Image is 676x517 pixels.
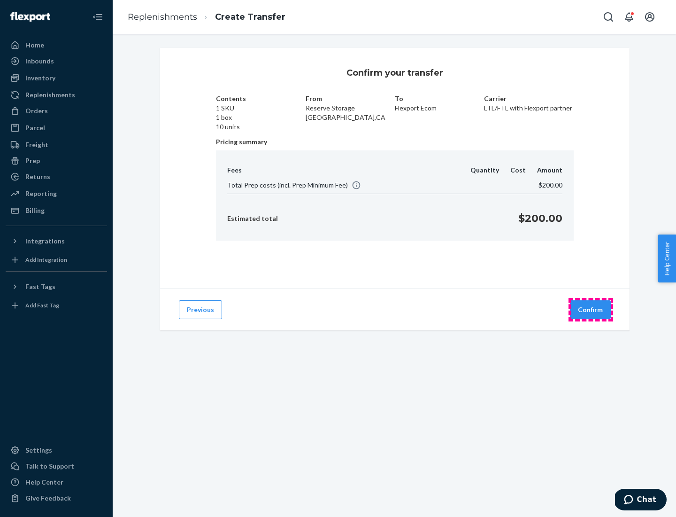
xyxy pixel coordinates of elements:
[6,103,107,118] a: Orders
[25,478,63,487] div: Help Center
[227,214,278,223] p: Estimated total
[395,94,484,132] div: Flexport Ecom
[25,40,44,50] div: Home
[526,165,562,179] th: Amount
[25,140,48,149] div: Freight
[25,462,74,471] div: Talk to Support
[215,12,285,22] a: Create Transfer
[6,38,107,53] a: Home
[25,123,45,133] div: Parcel
[25,206,45,215] div: Billing
[6,234,107,249] button: Integrations
[25,189,57,198] div: Reporting
[6,475,107,490] a: Help Center
[25,301,59,309] div: Add Fast Tag
[10,12,50,22] img: Flexport logo
[6,252,107,267] a: Add Integration
[570,300,611,319] button: Confirm
[518,211,562,226] p: $200.00
[6,459,107,474] button: Talk to Support
[6,203,107,218] a: Billing
[25,90,75,100] div: Replenishments
[459,165,499,179] th: Quantity
[538,181,562,189] span: $200.00
[395,94,484,103] p: To
[25,73,55,83] div: Inventory
[179,300,222,319] button: Previous
[227,180,348,190] span: Total Prep costs (incl. Prep Minimum Fee)
[6,491,107,506] button: Give Feedback
[216,94,305,132] div: 1 SKU 1 box 10 units
[25,446,52,455] div: Settings
[620,8,638,26] button: Open notifications
[658,235,676,282] button: Help Center
[599,8,618,26] button: Open Search Box
[6,153,107,168] a: Prep
[128,12,197,22] a: Replenishments
[6,298,107,313] a: Add Fast Tag
[25,106,48,116] div: Orders
[6,70,107,86] a: Inventory
[25,172,50,181] div: Returns
[484,94,573,132] div: LTL/FTL with Flexport partner
[346,67,443,79] h3: Confirm your transfer
[88,8,107,26] button: Close Navigation
[120,3,293,31] ol: breadcrumbs
[25,56,54,66] div: Inbounds
[615,489,667,512] iframe: Opens a widget where you can chat to one of our agents
[6,169,107,184] a: Returns
[216,94,305,103] p: Contents
[306,94,395,132] div: Reserve Storage [GEOGRAPHIC_DATA] , CA
[25,493,71,503] div: Give Feedback
[6,120,107,135] a: Parcel
[6,279,107,294] button: Fast Tags
[6,87,107,102] a: Replenishments
[25,156,40,165] div: Prep
[216,137,574,147] p: Pricing summary
[25,256,67,264] div: Add Integration
[306,94,395,103] p: From
[499,165,526,179] th: Cost
[640,8,659,26] button: Open account menu
[484,94,573,103] p: Carrier
[25,236,65,246] div: Integrations
[6,186,107,201] a: Reporting
[25,282,55,291] div: Fast Tags
[227,165,459,179] th: Fees
[6,54,107,69] a: Inbounds
[6,137,107,152] a: Freight
[6,443,107,458] a: Settings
